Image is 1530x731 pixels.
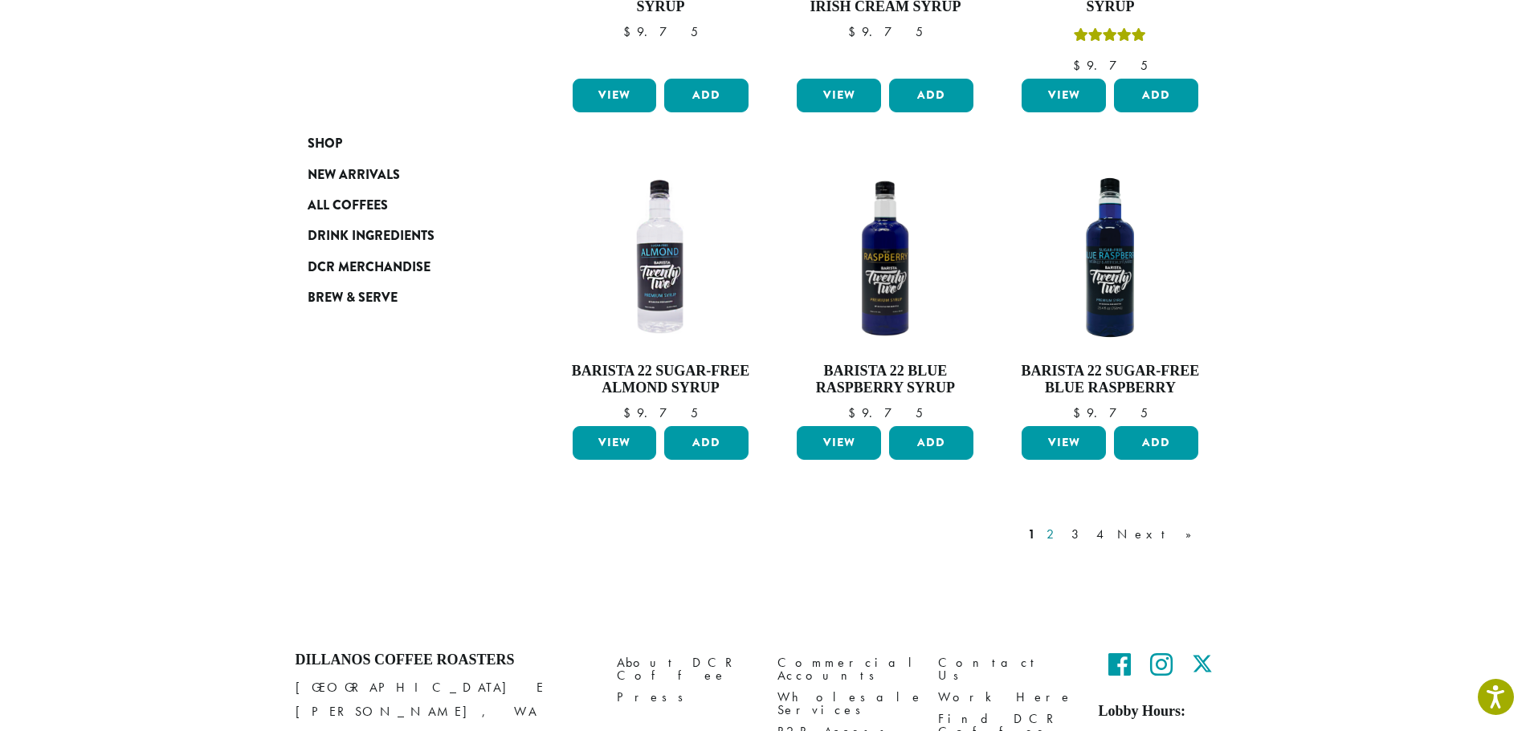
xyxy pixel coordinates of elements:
a: Wholesale Services [777,686,914,721]
a: Shop [308,128,500,159]
bdi: 9.75 [848,23,923,40]
a: Brew & Serve [308,282,500,313]
button: Add [889,426,973,460]
h4: Barista 22 Sugar-Free Blue Raspberry [1018,363,1202,397]
a: About DCR Coffee [617,652,753,686]
bdi: 9.75 [623,404,698,421]
a: Work Here [938,686,1075,708]
img: B22-SF-ALMOND-300x300.png [568,165,753,350]
h5: Lobby Hours: [1099,703,1235,721]
a: Drink Ingredients [308,221,500,251]
a: View [573,426,657,460]
span: $ [623,404,637,421]
h4: Barista 22 Sugar-Free Almond Syrup [569,363,753,397]
bdi: 9.75 [848,404,923,421]
a: Next » [1114,525,1206,544]
a: New Arrivals [308,159,500,189]
a: View [1022,426,1106,460]
a: 3 [1068,525,1088,544]
a: DCR Merchandise [308,252,500,282]
a: 2 [1043,525,1063,544]
img: SF-BLUE-RASPBERRY-e1715970249262.png [1018,165,1202,350]
span: $ [1073,404,1087,421]
h4: Dillanos Coffee Roasters [296,652,593,669]
bdi: 9.75 [623,23,698,40]
a: View [797,426,881,460]
button: Add [1114,79,1198,112]
span: Brew & Serve [308,288,398,308]
bdi: 9.75 [1073,404,1148,421]
img: B22-Blue-Raspberry-1200x-300x300.png [793,165,977,350]
a: Barista 22 Sugar-Free Almond Syrup $9.75 [569,165,753,420]
a: Commercial Accounts [777,652,914,686]
button: Add [889,79,973,112]
span: $ [848,404,862,421]
a: View [1022,79,1106,112]
a: 4 [1093,525,1109,544]
a: 1 [1025,525,1038,544]
a: View [573,79,657,112]
a: Barista 22 Blue Raspberry Syrup $9.75 [793,165,977,420]
a: All Coffees [308,190,500,221]
button: Add [664,426,749,460]
a: Contact Us [938,652,1075,686]
span: Drink Ingredients [308,226,435,246]
span: $ [848,23,862,40]
button: Add [1114,426,1198,460]
a: Barista 22 Sugar-Free Blue Raspberry $9.75 [1018,165,1202,420]
a: Press [617,686,753,708]
button: Add [664,79,749,112]
span: DCR Merchandise [308,258,430,278]
div: Rated 5.00 out of 5 [1074,26,1146,50]
span: All Coffees [308,196,388,216]
span: New Arrivals [308,165,400,185]
bdi: 9.75 [1073,57,1148,74]
a: View [797,79,881,112]
span: $ [1073,57,1087,74]
h4: Barista 22 Blue Raspberry Syrup [793,363,977,397]
span: $ [623,23,637,40]
span: Shop [308,134,342,154]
